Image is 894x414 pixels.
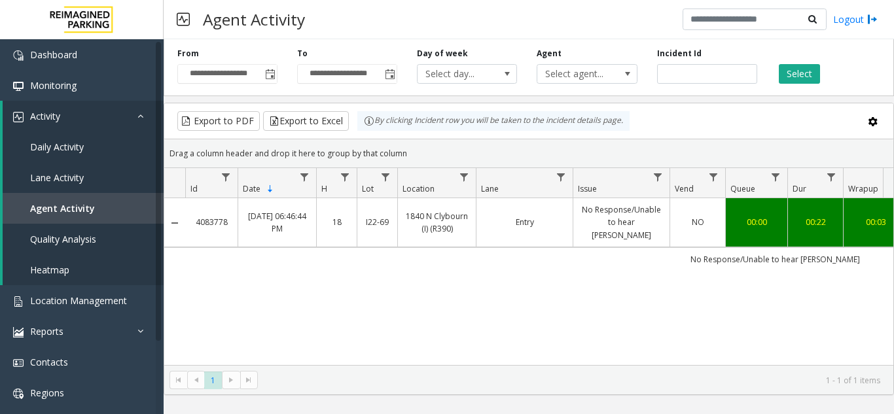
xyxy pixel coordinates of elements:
[418,65,497,83] span: Select day...
[30,79,77,92] span: Monitoring
[164,142,893,165] div: Drag a column header and drop it here to group by that column
[30,294,127,307] span: Location Management
[377,168,395,186] a: Lot Filter Menu
[779,64,820,84] button: Select
[13,388,24,399] img: 'icon'
[177,111,260,131] button: Export to PDF
[402,183,435,194] span: Location
[13,50,24,61] img: 'icon'
[481,183,499,194] span: Lane
[321,183,327,194] span: H
[3,224,164,254] a: Quality Analysis
[30,141,84,153] span: Daily Activity
[552,168,570,186] a: Lane Filter Menu
[578,183,597,194] span: Issue
[297,48,308,60] label: To
[196,3,312,35] h3: Agent Activity
[30,110,60,122] span: Activity
[657,48,702,60] label: Incident Id
[537,48,562,60] label: Agent
[848,183,878,194] span: Wrapup
[581,203,662,241] a: No Response/Unable to hear [PERSON_NAME]
[767,168,785,186] a: Queue Filter Menu
[325,216,349,228] a: 18
[262,65,277,83] span: Toggle popup
[365,216,389,228] a: I22-69
[3,193,164,224] a: Agent Activity
[217,168,235,186] a: Id Filter Menu
[13,358,24,368] img: 'icon'
[164,218,185,228] a: Collapse Details
[730,183,755,194] span: Queue
[265,184,276,194] span: Sortable
[382,65,397,83] span: Toggle popup
[263,111,349,131] button: Export to Excel
[867,12,878,26] img: logout
[296,168,313,186] a: Date Filter Menu
[30,264,69,276] span: Heatmap
[705,168,723,186] a: Vend Filter Menu
[246,210,308,235] a: [DATE] 06:46:44 PM
[3,254,164,285] a: Heatmap
[30,202,95,215] span: Agent Activity
[177,48,199,60] label: From
[649,168,667,186] a: Issue Filter Menu
[362,183,374,194] span: Lot
[30,171,84,184] span: Lane Activity
[193,216,230,228] a: 4083778
[13,81,24,92] img: 'icon'
[796,216,835,228] a: 00:22
[3,162,164,193] a: Lane Activity
[417,48,468,60] label: Day of week
[734,216,779,228] a: 00:00
[30,325,63,337] span: Reports
[406,210,468,235] a: 1840 N Clybourn (I) (R390)
[190,183,198,194] span: Id
[336,168,354,186] a: H Filter Menu
[30,48,77,61] span: Dashboard
[266,375,880,386] kendo-pager-info: 1 - 1 of 1 items
[793,183,806,194] span: Dur
[364,116,374,126] img: infoIcon.svg
[823,168,840,186] a: Dur Filter Menu
[484,216,565,228] a: Entry
[164,168,893,365] div: Data table
[456,168,473,186] a: Location Filter Menu
[13,112,24,122] img: 'icon'
[204,371,222,389] span: Page 1
[537,65,617,83] span: Select agent...
[13,327,24,337] img: 'icon'
[675,183,694,194] span: Vend
[30,233,96,245] span: Quality Analysis
[357,111,630,131] div: By clicking Incident row you will be taken to the incident details page.
[13,296,24,307] img: 'icon'
[177,3,190,35] img: pageIcon
[678,216,717,228] a: NO
[30,387,64,399] span: Regions
[833,12,878,26] a: Logout
[30,356,68,368] span: Contacts
[692,216,704,228] span: NO
[3,131,164,162] a: Daily Activity
[243,183,260,194] span: Date
[3,101,164,131] a: Activity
